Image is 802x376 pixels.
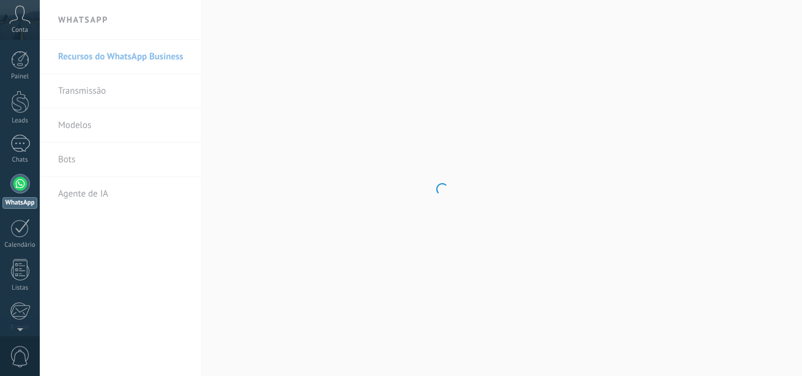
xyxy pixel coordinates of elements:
div: Painel [2,73,38,81]
div: Chats [2,156,38,164]
div: Listas [2,284,38,292]
div: Calendário [2,241,38,249]
div: WhatsApp [2,197,37,209]
span: Conta [12,26,28,34]
div: Leads [2,117,38,125]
